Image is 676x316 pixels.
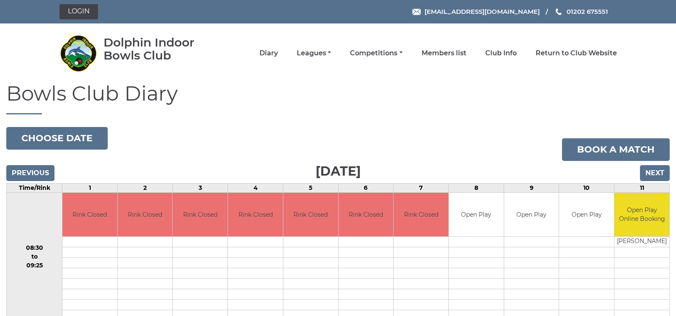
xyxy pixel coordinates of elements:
td: Time/Rink [7,183,62,192]
a: Leagues [297,49,331,58]
td: 2 [117,183,173,192]
a: Members list [422,49,466,58]
span: [EMAIL_ADDRESS][DOMAIN_NAME] [425,8,540,16]
td: 5 [283,183,338,192]
img: Phone us [556,8,562,15]
a: Return to Club Website [536,49,617,58]
td: 8 [449,183,504,192]
span: 01202 675551 [567,8,608,16]
a: Competitions [350,49,402,58]
td: Rink Closed [118,193,173,237]
td: Open Play [559,193,614,237]
td: Rink Closed [283,193,338,237]
img: Email [412,9,421,15]
a: Phone us 01202 675551 [554,7,608,16]
td: Rink Closed [339,193,394,237]
a: Email [EMAIL_ADDRESS][DOMAIN_NAME] [412,7,540,16]
td: Rink Closed [228,193,283,237]
td: [PERSON_NAME] [614,237,669,247]
td: 7 [394,183,449,192]
div: Dolphin Indoor Bowls Club [104,36,219,62]
td: 4 [228,183,283,192]
td: 6 [338,183,394,192]
td: 9 [504,183,559,192]
input: Next [640,165,670,181]
td: Rink Closed [394,193,448,237]
td: 11 [614,183,670,192]
td: Rink Closed [62,193,117,237]
td: Open Play [504,193,559,237]
input: Previous [6,165,54,181]
a: Diary [259,49,278,58]
a: Club Info [485,49,517,58]
h1: Bowls Club Diary [6,83,670,114]
td: 10 [559,183,614,192]
td: 1 [62,183,118,192]
a: Book a match [562,138,670,161]
img: Dolphin Indoor Bowls Club [60,34,97,72]
button: Choose date [6,127,108,150]
a: Login [60,4,98,19]
td: Open Play Online Booking [614,193,669,237]
td: Open Play [449,193,504,237]
td: Rink Closed [173,193,228,237]
td: 3 [173,183,228,192]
